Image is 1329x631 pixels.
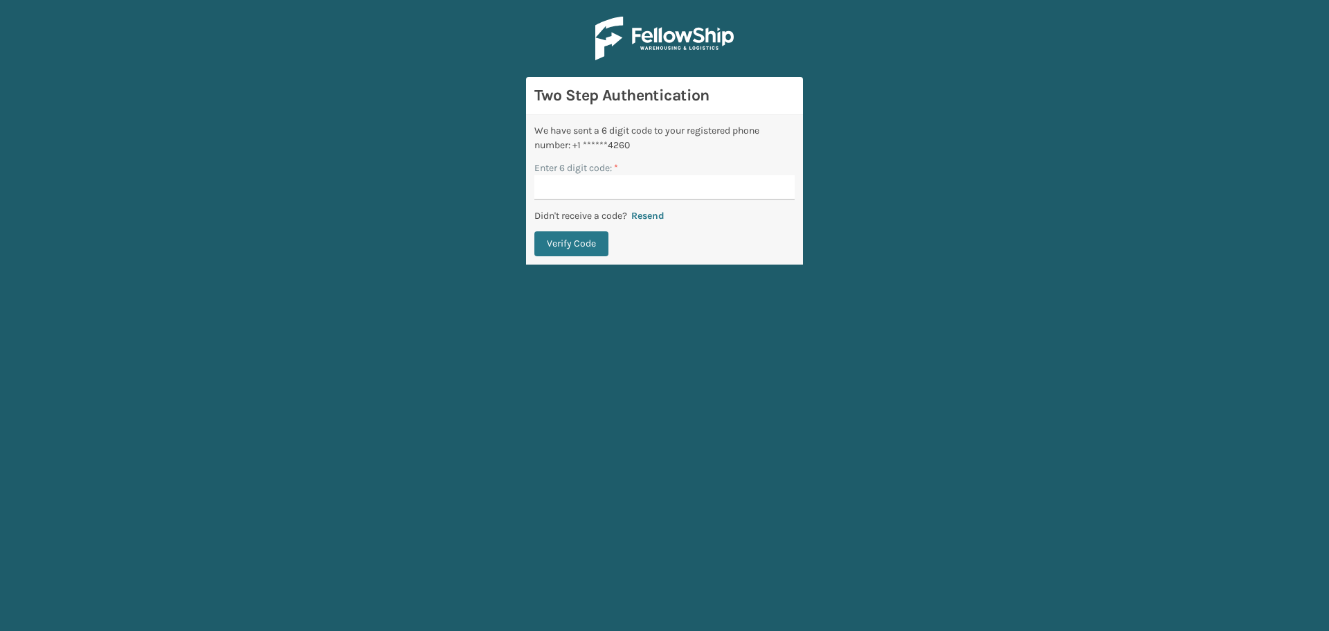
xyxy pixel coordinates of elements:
[534,208,627,223] p: Didn't receive a code?
[534,85,795,106] h3: Two Step Authentication
[627,210,669,222] button: Resend
[534,123,795,152] div: We have sent a 6 digit code to your registered phone number: +1 ******4260
[534,161,618,175] label: Enter 6 digit code:
[595,17,734,60] img: Logo
[534,231,608,256] button: Verify Code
